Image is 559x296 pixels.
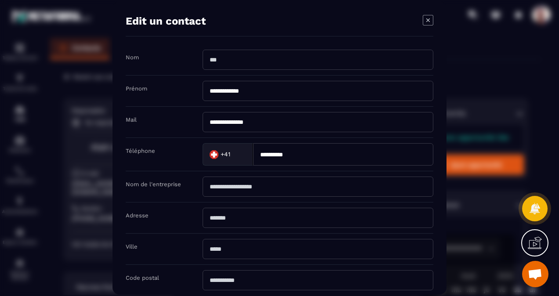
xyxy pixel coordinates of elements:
img: Country Flag [205,145,223,163]
label: Prénom [126,85,147,92]
input: Search for option [232,148,244,161]
label: Adresse [126,212,149,219]
label: Nom de l'entreprise [126,181,181,188]
label: Nom [126,54,139,61]
span: +41 [221,150,230,159]
label: Code postal [126,274,159,281]
h4: Edit un contact [126,15,206,27]
label: Mail [126,116,137,123]
a: Ouvrir le chat [522,261,548,287]
label: Téléphone [126,148,155,154]
div: Search for option [203,143,253,166]
label: Ville [126,243,138,250]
